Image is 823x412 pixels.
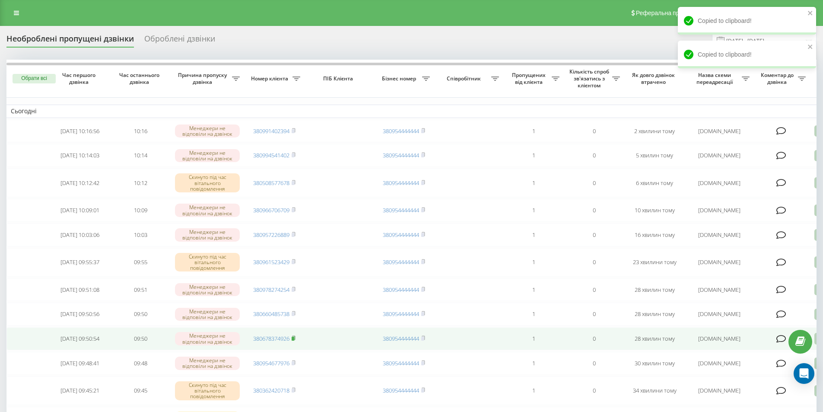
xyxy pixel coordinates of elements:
span: ПІБ Клієнта [312,75,366,82]
div: Open Intercom Messenger [794,363,814,384]
a: 380954444444 [383,127,419,135]
td: 5 хвилин тому [624,144,685,167]
td: 34 хвилини тому [624,377,685,405]
div: Менеджери не відповіли на дзвінок [175,228,240,241]
td: 28 хвилин тому [624,327,685,350]
td: 09:50 [110,303,171,326]
div: Менеджери не відповіли на дзвінок [175,149,240,162]
td: 0 [564,352,624,375]
a: 380660485738 [253,310,289,318]
td: [DOMAIN_NAME] [685,352,754,375]
a: 380954444444 [383,359,419,367]
a: 380954444444 [383,151,419,159]
a: 380954444444 [383,286,419,294]
td: [DOMAIN_NAME] [685,377,754,405]
td: 1 [503,303,564,326]
td: 09:45 [110,377,171,405]
a: 380954677976 [253,359,289,367]
span: Час останнього дзвінка [117,72,164,85]
td: 09:48 [110,352,171,375]
td: 0 [564,169,624,197]
td: [DATE] 09:48:41 [50,352,110,375]
td: [DATE] 10:12:42 [50,169,110,197]
td: 1 [503,169,564,197]
a: 380954444444 [383,335,419,342]
td: 1 [503,377,564,405]
a: 380978274254 [253,286,289,294]
td: 1 [503,278,564,301]
td: 0 [564,303,624,326]
td: 10:12 [110,169,171,197]
td: 0 [564,224,624,246]
span: Номер клієнта [248,75,292,82]
td: 10:16 [110,120,171,143]
div: Менеджери не відповіли на дзвінок [175,332,240,345]
td: [DATE] 09:51:08 [50,278,110,301]
button: Обрати всі [13,74,56,83]
td: 16 хвилин тому [624,224,685,246]
td: 10:14 [110,144,171,167]
a: 380954444444 [383,231,419,239]
div: Copied to clipboard! [678,41,816,68]
td: 28 хвилин тому [624,278,685,301]
a: 380954444444 [383,258,419,266]
td: 10 хвилин тому [624,199,685,222]
td: [DATE] 10:03:06 [50,224,110,246]
a: 380961523429 [253,258,289,266]
a: 380954444444 [383,179,419,187]
div: Необроблені пропущені дзвінки [6,34,134,48]
div: Скинуто під час вітального повідомлення [175,173,240,192]
td: 1 [503,120,564,143]
td: [DATE] 09:50:54 [50,327,110,350]
td: 09:55 [110,248,171,277]
td: 0 [564,248,624,277]
div: Copied to clipboard! [678,7,816,35]
span: Назва схеми переадресації [689,72,742,85]
a: 380954444444 [383,310,419,318]
td: [DOMAIN_NAME] [685,169,754,197]
div: Менеджери не відповіли на дзвінок [175,357,240,370]
td: 0 [564,377,624,405]
span: Час першого дзвінка [57,72,103,85]
td: 0 [564,327,624,350]
td: [DOMAIN_NAME] [685,248,754,277]
a: 380957226889 [253,231,289,239]
td: 1 [503,327,564,350]
td: [DATE] 10:16:56 [50,120,110,143]
td: 23 хвилини тому [624,248,685,277]
span: Коментар до дзвінка [758,72,798,85]
div: Менеджери не відповіли на дзвінок [175,308,240,321]
td: [DOMAIN_NAME] [685,278,754,301]
td: [DATE] 09:50:56 [50,303,110,326]
a: 380966706709 [253,206,289,214]
td: 09:51 [110,278,171,301]
button: close [807,43,813,51]
td: 10:09 [110,199,171,222]
td: 1 [503,352,564,375]
span: Причина пропуску дзвінка [175,72,232,85]
td: 0 [564,144,624,167]
a: 380362420718 [253,386,289,394]
a: 380508577678 [253,179,289,187]
a: 380954444444 [383,206,419,214]
td: 1 [503,248,564,277]
td: 30 хвилин тому [624,352,685,375]
button: close [807,10,813,18]
td: 1 [503,199,564,222]
td: [DOMAIN_NAME] [685,199,754,222]
td: 0 [564,199,624,222]
a: 380994541402 [253,151,289,159]
td: [DOMAIN_NAME] [685,327,754,350]
td: 09:50 [110,327,171,350]
span: Реферальна програма [636,10,699,16]
td: 6 хвилин тому [624,169,685,197]
span: Співробітник [439,75,491,82]
div: Менеджери не відповіли на дзвінок [175,204,240,217]
td: [DATE] 10:09:01 [50,199,110,222]
div: Менеджери не відповіли на дзвінок [175,283,240,296]
td: 1 [503,224,564,246]
td: [DOMAIN_NAME] [685,144,754,167]
span: Пропущених від клієнта [508,72,552,85]
div: Скинуто під час вітального повідомлення [175,253,240,272]
div: Оброблені дзвінки [144,34,215,48]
